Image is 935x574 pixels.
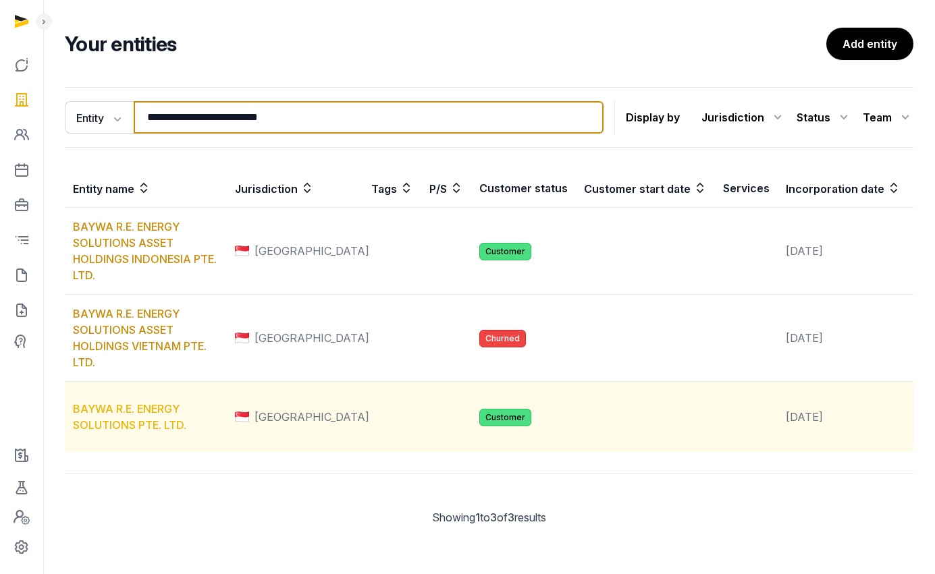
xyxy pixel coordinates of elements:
[227,169,363,208] th: Jurisdiction
[778,382,909,453] td: [DATE]
[715,169,778,208] th: Services
[778,208,909,295] td: [DATE]
[255,330,369,346] span: [GEOGRAPHIC_DATA]
[479,330,526,347] span: Churned
[255,409,369,425] span: [GEOGRAPHIC_DATA]
[826,28,913,60] a: Add entity
[479,409,531,426] span: Customer
[65,32,826,56] h2: Your entities
[471,169,576,208] th: Customer status
[475,511,480,524] span: 1
[797,107,852,128] div: Status
[255,243,369,259] span: [GEOGRAPHIC_DATA]
[363,169,421,208] th: Tags
[73,402,186,432] a: BAYWA R.E. ENERGY SOLUTIONS PTE. LTD.
[479,243,531,260] span: Customer
[863,107,913,128] div: Team
[778,169,909,208] th: Incorporation date
[65,101,134,134] button: Entity
[421,169,471,208] th: P/S
[65,509,913,525] div: Showing to of results
[73,307,207,369] a: BAYWA R.E. ENERGY SOLUTIONS ASSET HOLDINGS VIETNAM PTE. LTD.
[490,511,497,524] span: 3
[778,295,909,382] td: [DATE]
[701,107,786,128] div: Jurisdiction
[508,511,514,524] span: 3
[65,169,227,208] th: Entity name
[73,220,217,282] a: BAYWA R.E. ENERGY SOLUTIONS ASSET HOLDINGS INDONESIA PTE. LTD.
[626,107,680,128] p: Display by
[576,169,715,208] th: Customer start date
